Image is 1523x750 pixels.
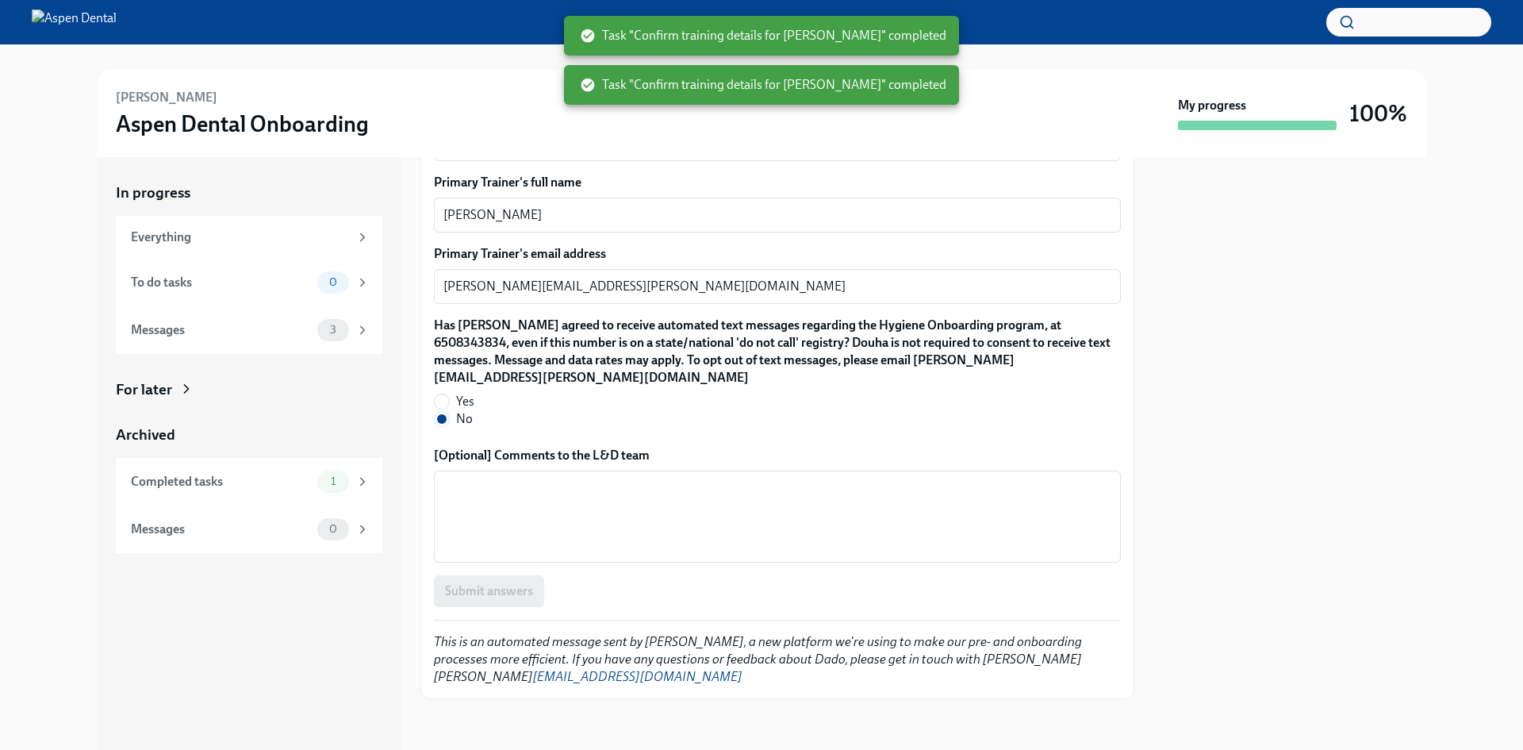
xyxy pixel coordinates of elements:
img: Aspen Dental [32,10,117,35]
span: Task "Confirm training details for [PERSON_NAME]" completed [580,27,946,44]
label: Has [PERSON_NAME] agreed to receive automated text messages regarding the Hygiene Onboarding prog... [434,317,1121,387]
span: 3 [320,324,346,336]
span: 0 [320,276,347,288]
a: Archived [116,425,382,445]
a: Completed tasks1 [116,458,382,506]
span: No [456,410,473,428]
h3: Aspen Dental Onboarding [116,110,369,138]
div: To do tasks [131,274,311,291]
a: [EMAIL_ADDRESS][DOMAIN_NAME] [533,669,742,684]
div: Completed tasks [131,473,311,490]
h3: 100% [1349,99,1407,128]
span: 0 [320,523,347,535]
a: For later [116,379,382,400]
div: Messages [131,521,311,538]
span: 1 [321,475,345,487]
a: In progress [116,183,382,203]
a: To do tasks0 [116,259,382,306]
h6: [PERSON_NAME] [116,89,217,106]
textarea: [PERSON_NAME][EMAIL_ADDRESS][PERSON_NAME][DOMAIN_NAME] [443,277,1111,296]
a: Messages3 [116,306,382,354]
a: Everything [116,216,382,259]
label: Primary Trainer's email address [434,245,1121,263]
div: Everything [131,229,349,246]
label: Primary Trainer's full name [434,174,1121,191]
label: [Optional] Comments to the L&D team [434,447,1121,464]
div: Messages [131,321,311,339]
textarea: [PERSON_NAME] [443,206,1111,225]
strong: My progress [1178,97,1246,114]
em: This is an automated message sent by [PERSON_NAME], a new platform we're using to make our pre- a... [434,634,1082,684]
div: For later [116,379,172,400]
span: Task "Confirm training details for [PERSON_NAME]" completed [580,76,946,94]
a: Messages0 [116,506,382,553]
span: Yes [456,393,474,410]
